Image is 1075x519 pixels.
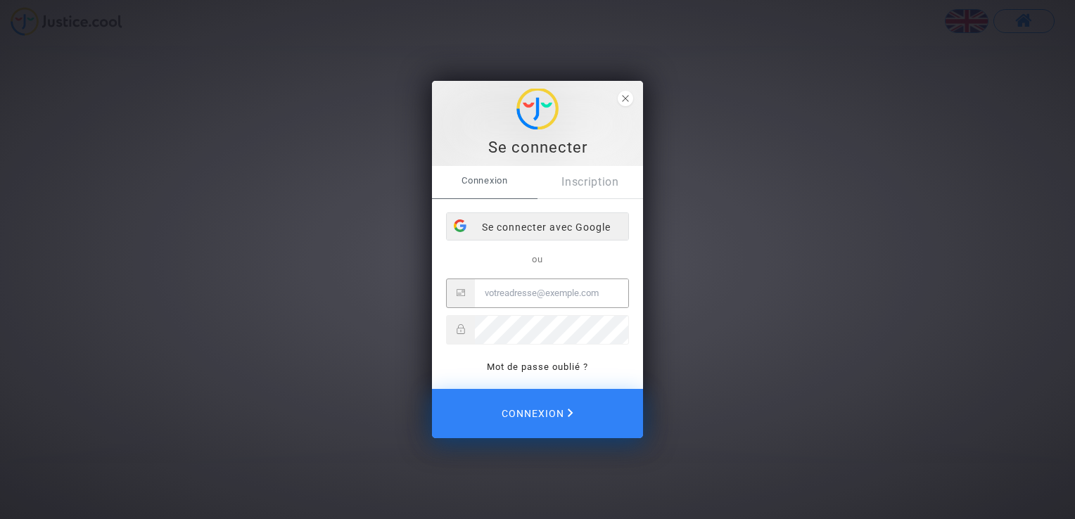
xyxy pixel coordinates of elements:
[537,166,643,198] a: Inscription
[432,166,537,196] span: Connexion
[475,279,628,307] input: Email
[618,91,633,106] span: close
[475,316,628,344] input: Password
[532,254,543,264] span: ou
[432,389,643,438] button: Connexion
[487,361,588,372] a: Mot de passe oublié ?
[440,137,635,158] div: Se connecter
[502,399,573,428] span: Connexion
[447,213,628,241] div: Se connecter avec Google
